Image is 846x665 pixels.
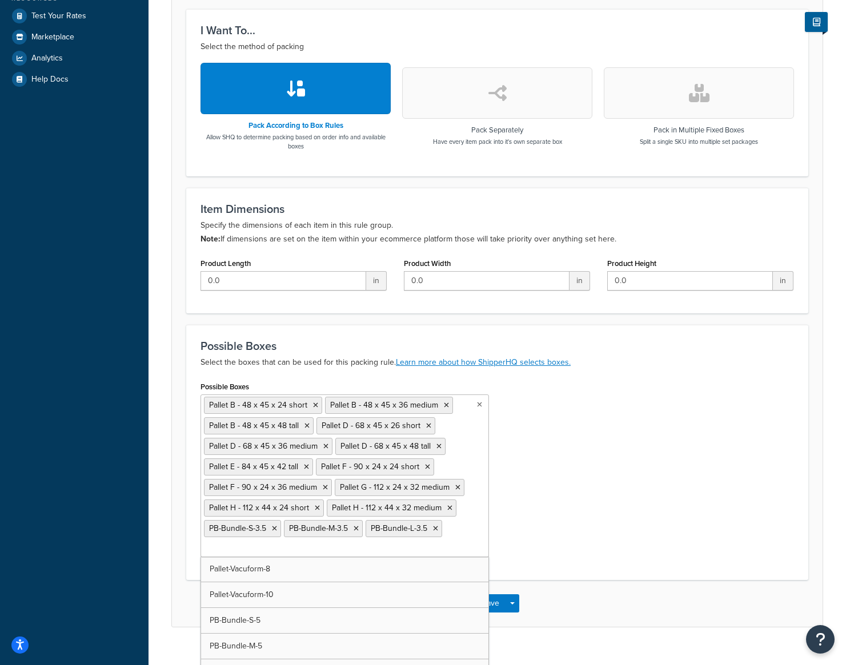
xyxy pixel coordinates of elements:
span: Help Docs [31,75,69,84]
span: Pallet B - 48 x 45 x 48 tall [209,420,299,432]
label: Product Width [404,259,451,268]
span: Pallet D - 68 x 45 x 26 short [322,420,420,432]
h3: Item Dimensions [201,203,794,215]
span: Pallet H - 112 x 44 x 24 short [209,502,309,514]
a: Pallet-Vacuform-8 [201,557,488,582]
span: in [570,271,590,291]
span: Pallet G - 112 x 24 x 32 medium [340,481,450,493]
a: Analytics [9,48,140,68]
p: Have every item pack into it's own separate box [433,137,562,146]
h3: Pack in Multiple Fixed Boxes [640,126,758,134]
span: PB-Bundle-M-3.5 [289,522,348,534]
h3: Pack Separately [433,126,562,134]
span: Marketplace [31,33,74,42]
span: PB-Bundle-M-5 [210,640,262,652]
p: Select the method of packing [201,40,794,54]
span: Pallet D - 68 x 45 x 48 tall [340,440,431,452]
a: Test Your Rates [9,6,140,26]
a: PB-Bundle-M-5 [201,634,488,659]
span: Pallet F - 90 x 24 x 36 medium [209,481,317,493]
span: PB-Bundle-S-3.5 [209,522,266,534]
a: Help Docs [9,69,140,90]
button: Save [475,594,506,612]
a: PB-Bundle-S-5 [201,608,488,633]
p: Select the boxes that can be used for this packing rule. [201,356,794,369]
span: Pallet E - 84 x 45 x 42 tall [209,461,298,473]
span: PB-Bundle-L-3.5 [371,522,427,534]
span: in [773,271,793,291]
a: Pallet-Vacuform-10 [201,582,488,607]
span: in [366,271,387,291]
button: Show Help Docs [805,12,828,32]
label: Product Height [607,259,656,268]
h3: I Want To... [201,24,794,37]
label: Possible Boxes [201,382,249,391]
label: Product Length [201,259,251,268]
span: Pallet-Vacuform-10 [210,589,274,600]
span: Pallet F - 90 x 24 x 24 short [321,461,419,473]
span: Pallet-Vacuform-8 [210,563,270,575]
a: Marketplace [9,27,140,47]
h3: Possible Boxes [201,340,794,352]
span: Analytics [31,54,63,63]
span: Pallet H - 112 x 44 x 32 medium [332,502,442,514]
button: Open Resource Center [806,625,835,654]
span: Test Your Rates [31,11,86,21]
a: Learn more about how ShipperHQ selects boxes. [396,356,571,368]
span: Pallet D - 68 x 45 x 36 medium [209,440,318,452]
span: Pallet B - 48 x 45 x 24 short [209,399,307,411]
span: PB-Bundle-S-5 [210,614,260,626]
h3: Pack According to Box Rules [201,122,391,130]
p: Specify the dimensions of each item in this rule group. If dimensions are set on the item within ... [201,219,794,246]
span: Pallet B - 48 x 45 x 36 medium [330,399,438,411]
b: Note: [201,233,220,245]
p: Split a single SKU into multiple set packages [640,137,758,146]
p: Allow SHQ to determine packing based on order info and available boxes [201,132,391,151]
